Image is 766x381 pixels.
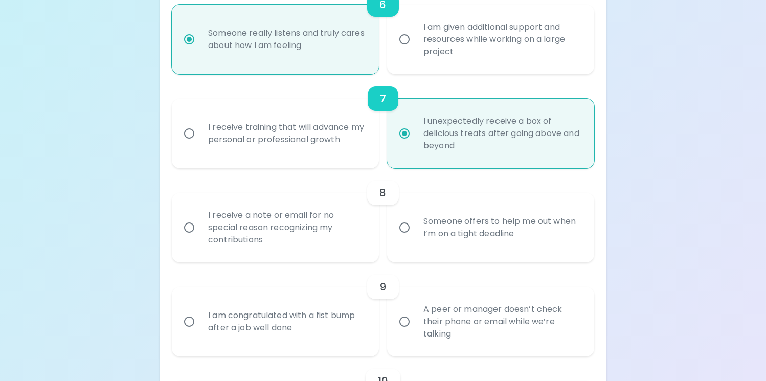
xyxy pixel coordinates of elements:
[172,74,594,168] div: choice-group-check
[415,9,589,70] div: I am given additional support and resources while working on a large project
[415,203,589,252] div: Someone offers to help me out when I’m on a tight deadline
[200,197,373,258] div: I receive a note or email for no special reason recognizing my contributions
[415,291,589,352] div: A peer or manager doesn’t check their phone or email while we’re talking
[200,15,373,64] div: Someone really listens and truly cares about how I am feeling
[380,91,386,107] h6: 7
[200,297,373,346] div: I am congratulated with a fist bump after a job well done
[379,185,386,201] h6: 8
[379,279,386,295] h6: 9
[172,168,594,262] div: choice-group-check
[172,262,594,356] div: choice-group-check
[415,103,589,164] div: I unexpectedly receive a box of delicious treats after going above and beyond
[200,109,373,158] div: I receive training that will advance my personal or professional growth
